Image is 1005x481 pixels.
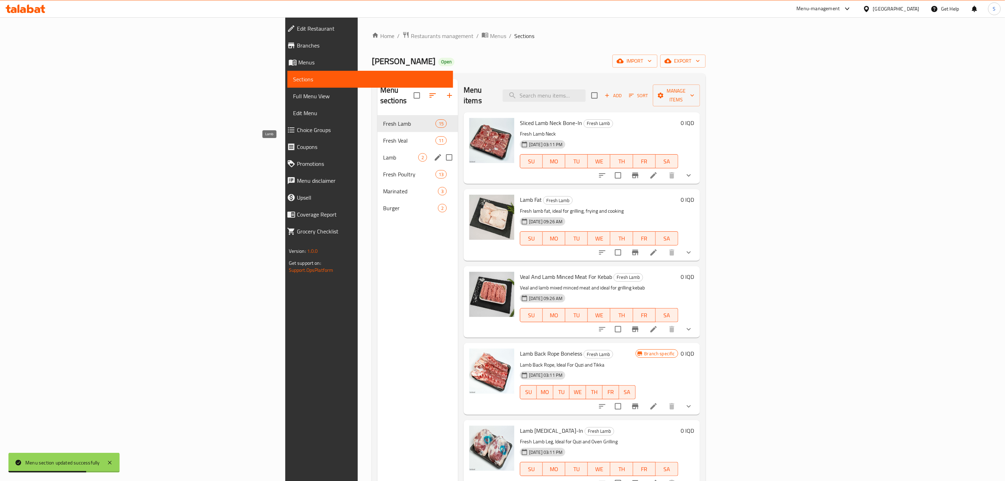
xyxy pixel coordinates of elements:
button: TU [553,385,570,399]
span: Lamb Back Rope Boneless [520,348,582,359]
span: Select to update [611,245,625,260]
span: TH [613,156,630,167]
span: FR [636,156,653,167]
button: delete [663,244,680,261]
a: Branches [281,37,453,54]
a: Menus [281,54,453,71]
div: Fresh Lamb [584,350,613,358]
a: Promotions [281,155,453,172]
span: Veal And Lamb Minced Meat For Kebab [520,271,612,282]
div: Marinated3 [377,183,458,200]
button: MO [537,385,553,399]
span: MO [546,310,562,320]
img: Veal And Lamb Minced Meat For Kebab [469,272,514,317]
button: SU [520,154,543,168]
div: Fresh Veal [383,136,435,145]
div: Fresh Lamb15 [377,115,458,132]
span: [DATE] 03:11 PM [526,449,565,456]
span: SU [523,310,540,320]
span: Marinated [383,187,438,195]
span: [DATE] 03:11 PM [526,141,565,148]
button: Branch-specific-item [627,398,644,415]
span: Lamb [MEDICAL_DATA]-In [520,425,583,436]
span: 2 [438,205,446,212]
span: TH [613,310,630,320]
span: MO [546,233,562,244]
span: 11 [436,137,446,144]
span: Manage items [659,87,694,104]
span: FR [636,233,653,244]
h6: 0 IQD [681,118,694,128]
svg: Show Choices [685,248,693,257]
span: 13 [436,171,446,178]
span: Sort items [624,90,653,101]
p: Fresh Lamb Neck [520,130,678,138]
button: SU [520,385,537,399]
span: Grocery Checklist [297,227,447,236]
button: TH [610,231,633,245]
button: sort-choices [594,398,611,415]
span: Sections [293,75,447,83]
button: SU [520,462,543,476]
span: Get support on: [289,258,321,268]
button: FR [633,231,656,245]
li: / [476,32,479,40]
span: Sort [629,92,648,100]
div: Menu section updated successfully [25,459,100,467]
span: Burger [383,204,438,212]
span: WE [591,310,608,320]
a: Edit Menu [287,105,453,121]
span: [DATE] 09:26 AM [526,218,565,225]
button: delete [663,321,680,338]
div: Fresh Lamb [584,119,613,128]
span: export [666,57,700,65]
span: Select section [587,88,602,103]
button: MO [543,231,565,245]
span: TH [589,387,600,397]
input: search [503,89,586,102]
button: sort-choices [594,321,611,338]
div: Fresh Poultry13 [377,166,458,183]
li: / [509,32,511,40]
div: items [438,187,447,195]
button: export [660,55,706,68]
img: Lamb Back Rope Boneless [469,349,514,394]
button: show more [680,321,697,338]
span: Branches [297,41,447,50]
span: Select all sections [409,88,424,103]
span: TH [613,233,630,244]
a: Full Menu View [287,88,453,105]
span: WE [591,233,608,244]
span: FR [636,464,653,474]
a: Edit menu item [649,248,658,257]
button: SA [656,462,678,476]
p: Fresh lamb fat, ideal for grilling, frying and cooking [520,207,678,215]
span: 1.0.0 [307,246,318,256]
span: TU [556,387,567,397]
span: Sort sections [424,87,441,104]
span: S [993,5,996,13]
h2: Menu items [464,85,494,106]
span: Lamb [383,153,418,162]
div: Fresh Lamb [383,119,435,128]
button: FR [603,385,619,399]
span: Fresh Lamb [543,196,572,205]
button: SA [656,231,678,245]
span: Fresh Lamb [584,119,613,127]
span: TU [568,464,585,474]
button: WE [570,385,586,399]
span: [DATE] 09:26 AM [526,295,565,302]
button: Add section [441,87,458,104]
a: Edit menu item [649,402,658,411]
button: SU [520,308,543,322]
div: Burger2 [377,200,458,217]
span: SU [523,156,540,167]
span: Fresh Lamb [614,273,643,281]
nav: Menu sections [377,112,458,219]
button: sort-choices [594,244,611,261]
button: SA [656,308,678,322]
span: Select to update [611,322,625,337]
button: show more [680,398,697,415]
a: Sections [287,71,453,88]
